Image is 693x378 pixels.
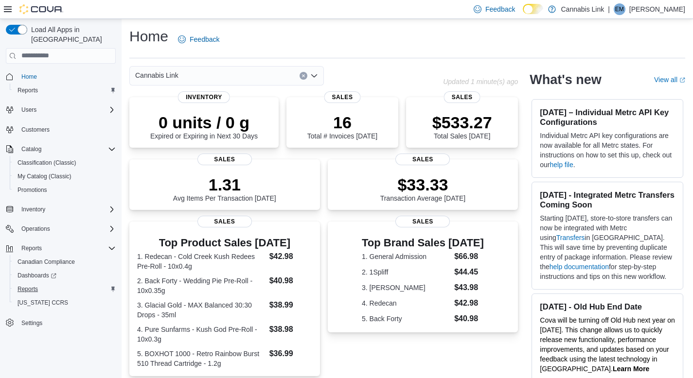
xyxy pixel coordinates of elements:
div: Eric Moores [614,3,625,15]
dd: $44.45 [454,266,484,278]
dd: $43.98 [454,282,484,293]
button: Reports [10,282,120,296]
span: Reports [18,242,116,254]
span: Inventory [21,206,45,213]
p: 16 [307,113,377,132]
span: Reports [14,283,116,295]
span: My Catalog (Classic) [18,172,71,180]
a: Transfers [556,234,585,241]
span: Settings [21,319,42,327]
h3: [DATE] – Individual Metrc API Key Configurations [540,107,675,127]
input: Dark Mode [523,4,543,14]
button: Customers [2,122,120,137]
span: Dashboards [14,270,116,281]
span: Canadian Compliance [14,256,116,268]
button: Operations [18,223,54,235]
span: Sales [395,154,450,165]
span: Promotions [18,186,47,194]
p: $33.33 [380,175,466,194]
span: Operations [21,225,50,233]
span: Operations [18,223,116,235]
button: Inventory [2,203,120,216]
button: Catalog [18,143,45,155]
span: Cova will be turning off Old Hub next year on [DATE]. This change allows us to quickly release ne... [540,316,675,373]
a: Home [18,71,41,83]
span: Settings [18,316,116,328]
div: Total # Invoices [DATE] [307,113,377,140]
span: Customers [21,126,50,134]
span: Catalog [21,145,41,153]
dd: $42.98 [269,251,312,262]
a: Classification (Classic) [14,157,80,169]
a: Promotions [14,184,51,196]
a: Canadian Compliance [14,256,79,268]
dd: $66.98 [454,251,484,262]
button: Users [2,103,120,117]
span: Home [18,70,116,83]
dt: 1. General Admission [362,252,450,261]
span: Users [18,104,116,116]
dd: $38.98 [269,324,312,335]
span: Promotions [14,184,116,196]
dt: 5. BOXHOT 1000 - Retro Rainbow Burst 510 Thread Cartridge - 1.2g [137,349,266,368]
button: Open list of options [310,72,318,80]
svg: External link [679,77,685,83]
a: Dashboards [14,270,60,281]
button: My Catalog (Classic) [10,170,120,183]
span: Reports [21,244,42,252]
p: 1.31 [173,175,276,194]
dt: 4. Pure Sunfarms - Kush God Pre-Roll - 10x0.3g [137,325,266,344]
dt: 2. 1Spliff [362,267,450,277]
span: Home [21,73,37,81]
button: Canadian Compliance [10,255,120,269]
span: Reports [18,86,38,94]
a: Reports [14,85,42,96]
p: Cannabis Link [561,3,604,15]
dd: $36.99 [269,348,312,360]
button: Classification (Classic) [10,156,120,170]
dt: 4. Redecan [362,298,450,308]
p: [PERSON_NAME] [629,3,685,15]
dd: $40.98 [454,313,484,325]
span: [US_STATE] CCRS [18,299,68,307]
div: Transaction Average [DATE] [380,175,466,202]
a: Feedback [174,30,223,49]
dt: 3. [PERSON_NAME] [362,283,450,292]
span: Inventory [178,91,230,103]
img: Cova [19,4,63,14]
p: $533.27 [432,113,492,132]
button: Reports [18,242,46,254]
span: Canadian Compliance [18,258,75,266]
span: Sales [444,91,480,103]
h3: Top Brand Sales [DATE] [362,237,484,249]
span: Classification (Classic) [18,159,76,167]
a: View allExternal link [654,76,685,84]
span: Catalog [18,143,116,155]
span: Feedback [485,4,515,14]
button: Operations [2,222,120,236]
a: Customers [18,124,53,136]
button: Clear input [300,72,307,80]
dt: 5. Back Forty [362,314,450,324]
span: Classification (Classic) [14,157,116,169]
a: help file [550,161,573,169]
dt: 1. Redecan - Cold Creek Kush Redees Pre-Roll - 10x0.4g [137,252,266,271]
p: Updated 1 minute(s) ago [443,78,518,86]
p: | [608,3,610,15]
a: Reports [14,283,42,295]
span: Load All Apps in [GEOGRAPHIC_DATA] [27,25,116,44]
span: Washington CCRS [14,297,116,309]
span: Dashboards [18,272,56,279]
a: Learn More [613,365,649,373]
span: My Catalog (Classic) [14,171,116,182]
dt: 3. Glacial Gold - MAX Balanced 30:30 Drops - 35ml [137,300,266,320]
span: Reports [18,285,38,293]
button: Inventory [18,204,49,215]
span: Feedback [190,34,219,44]
h2: What's new [530,72,601,87]
a: My Catalog (Classic) [14,171,75,182]
a: Settings [18,317,46,329]
a: help documentation [550,263,609,271]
